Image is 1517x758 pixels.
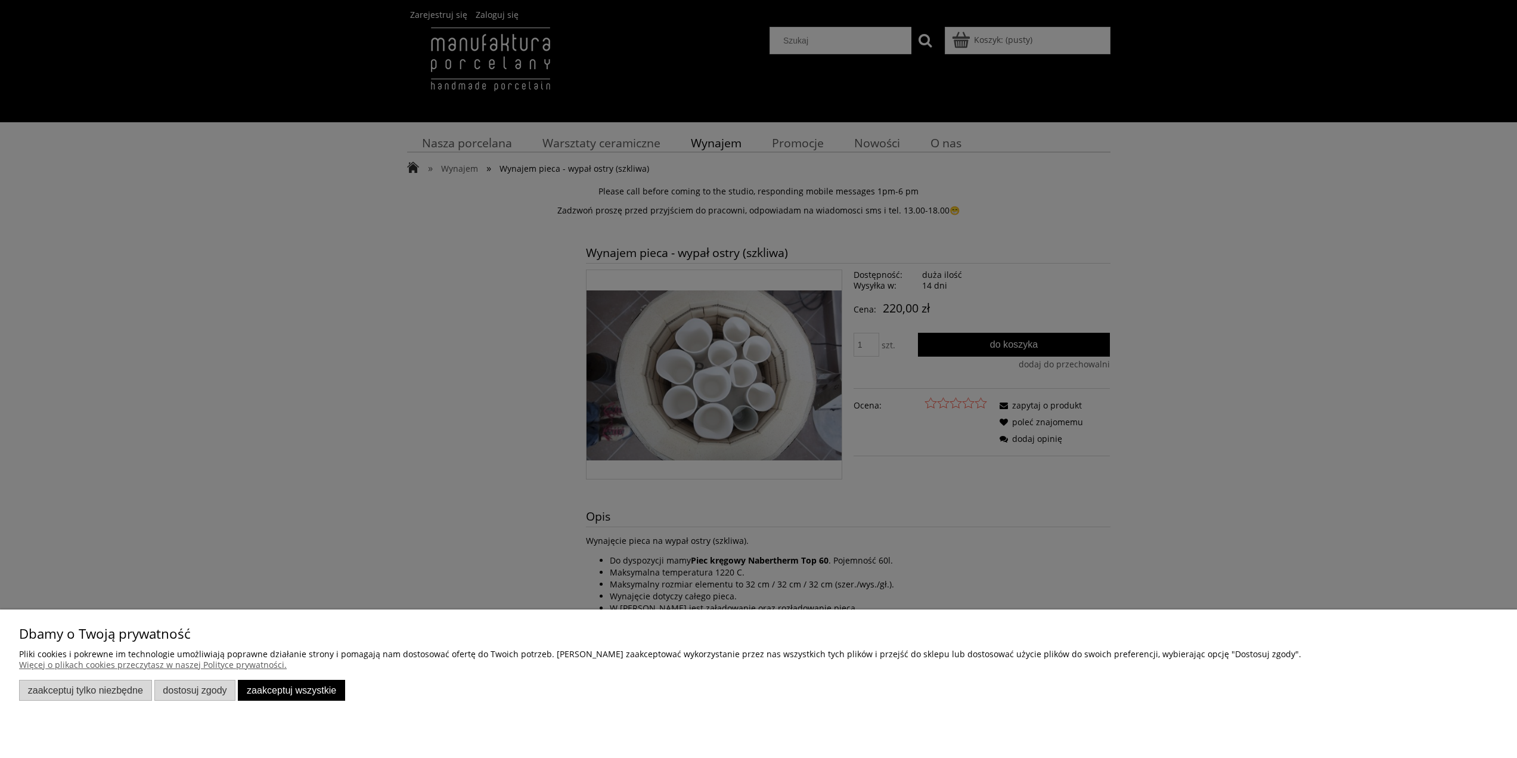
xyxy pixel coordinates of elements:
a: Więcej o plikach cookies przeczytasz w naszej Polityce prywatności. [19,659,287,670]
button: Zaakceptuj tylko niezbędne [19,680,152,701]
button: Dostosuj zgody [154,680,236,701]
p: Dbamy o Twoją prywatność [19,629,1498,639]
p: Pliki cookies i pokrewne im technologie umożliwiają poprawne działanie strony i pomagają nam dost... [19,649,1498,660]
button: Zaakceptuj wszystkie [238,680,345,701]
